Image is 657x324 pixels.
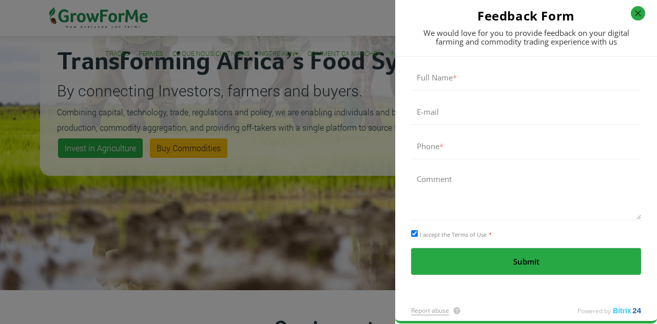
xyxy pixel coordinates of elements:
[411,248,641,275] button: Submit
[452,306,462,316] span: Bitrix24 is not responsible for information supplied in this form. However, you can always report...
[411,7,641,24] div: Feedback Form
[420,231,487,238] span: I accept the Terms of Use
[577,307,611,315] span: Powered by
[613,307,631,315] span: Bitrix
[411,230,418,237] input: I accept the Terms of Use *
[632,306,641,315] span: 24
[411,29,641,46] div: We would love for you to provide feedback on your digital farming and commodity trading experienc...
[411,306,449,315] a: Report abuse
